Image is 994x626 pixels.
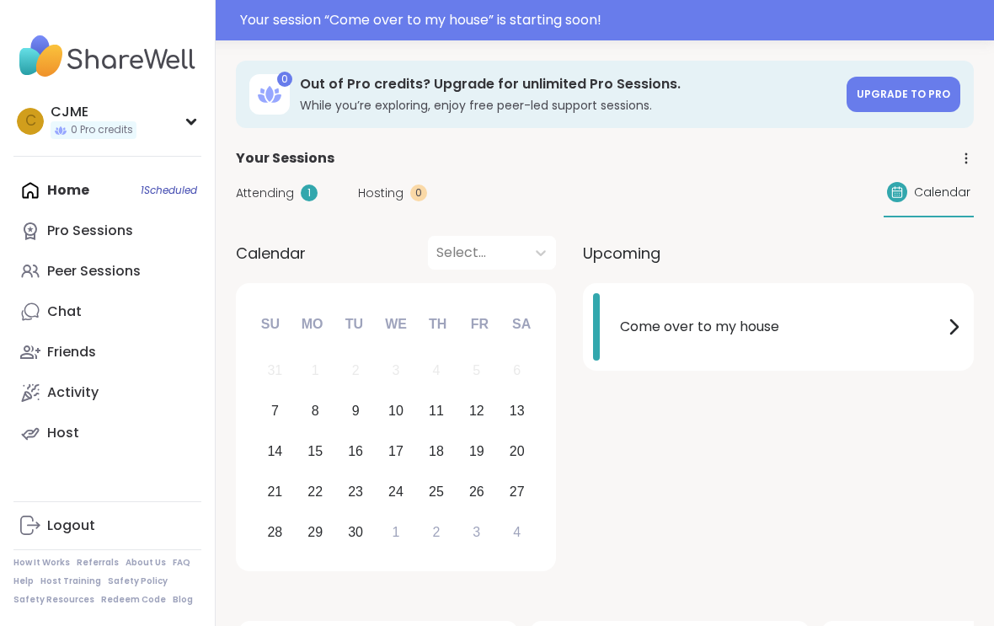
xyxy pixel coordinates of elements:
div: 20 [510,440,525,463]
div: Not available Thursday, September 4th, 2025 [419,353,455,389]
a: About Us [126,557,166,569]
div: Choose Monday, September 15th, 2025 [297,434,334,470]
a: Safety Policy [108,575,168,587]
div: We [377,306,414,343]
div: 25 [429,480,444,503]
a: How It Works [13,557,70,569]
a: FAQ [173,557,190,569]
span: Calendar [914,184,970,201]
div: 4 [432,359,440,382]
span: Calendar [236,242,306,265]
div: 19 [469,440,484,463]
div: Th [420,306,457,343]
div: Choose Saturday, October 4th, 2025 [499,514,535,550]
div: Not available Monday, September 1st, 2025 [297,353,334,389]
div: 14 [267,440,282,463]
div: 23 [348,480,363,503]
a: Activity [13,372,201,413]
a: Referrals [77,557,119,569]
div: 0 [410,185,427,201]
div: Friends [47,343,96,361]
a: Peer Sessions [13,251,201,292]
div: Mo [293,306,330,343]
a: Pro Sessions [13,211,201,251]
div: Fr [461,306,498,343]
div: 3 [473,521,480,543]
a: Host [13,413,201,453]
div: Choose Friday, September 26th, 2025 [458,474,494,510]
span: C [25,110,36,132]
div: 10 [388,399,403,422]
div: Sa [503,306,540,343]
span: Come over to my house [620,317,943,337]
div: 6 [513,359,521,382]
div: Choose Thursday, September 25th, 2025 [419,474,455,510]
div: Not available Saturday, September 6th, 2025 [499,353,535,389]
div: 12 [469,399,484,422]
a: Friends [13,332,201,372]
a: Help [13,575,34,587]
a: Redeem Code [101,594,166,606]
div: Choose Wednesday, September 17th, 2025 [378,434,414,470]
span: Your Sessions [236,148,334,169]
div: 16 [348,440,363,463]
span: Upcoming [583,242,660,265]
a: Safety Resources [13,594,94,606]
div: 18 [429,440,444,463]
div: 2 [352,359,360,382]
h3: While you’re exploring, enjoy free peer-led support sessions. [300,97,836,114]
div: 24 [388,480,403,503]
div: 11 [429,399,444,422]
div: Choose Monday, September 29th, 2025 [297,514,334,550]
div: 17 [388,440,403,463]
div: 4 [513,521,521,543]
div: Not available Wednesday, September 3rd, 2025 [378,353,414,389]
div: Choose Thursday, September 11th, 2025 [419,393,455,430]
div: Peer Sessions [47,262,141,281]
img: ShareWell Nav Logo [13,27,201,86]
div: Choose Friday, September 12th, 2025 [458,393,494,430]
div: Choose Monday, September 22nd, 2025 [297,474,334,510]
div: 8 [312,399,319,422]
div: CJME [51,103,136,121]
span: Hosting [358,185,403,202]
div: 29 [307,521,323,543]
div: 28 [267,521,282,543]
div: 13 [510,399,525,422]
div: Host [47,424,79,442]
div: Choose Wednesday, September 10th, 2025 [378,393,414,430]
div: Choose Sunday, September 7th, 2025 [257,393,293,430]
div: Choose Friday, October 3rd, 2025 [458,514,494,550]
div: Choose Tuesday, September 30th, 2025 [338,514,374,550]
div: 26 [469,480,484,503]
div: Choose Saturday, September 27th, 2025 [499,474,535,510]
div: Tu [335,306,372,343]
div: Choose Thursday, October 2nd, 2025 [419,514,455,550]
div: 22 [307,480,323,503]
div: Chat [47,302,82,321]
div: Not available Friday, September 5th, 2025 [458,353,494,389]
div: Choose Tuesday, September 23rd, 2025 [338,474,374,510]
div: Your session “ Come over to my house ” is starting soon! [240,10,984,30]
div: Choose Friday, September 19th, 2025 [458,434,494,470]
div: 1 [301,185,318,201]
div: Choose Tuesday, September 16th, 2025 [338,434,374,470]
div: Choose Saturday, September 20th, 2025 [499,434,535,470]
div: Pro Sessions [47,222,133,240]
h3: Out of Pro credits? Upgrade for unlimited Pro Sessions. [300,75,836,94]
div: Not available Sunday, August 31st, 2025 [257,353,293,389]
div: Su [252,306,289,343]
a: Blog [173,594,193,606]
div: Choose Wednesday, October 1st, 2025 [378,514,414,550]
div: Choose Sunday, September 21st, 2025 [257,474,293,510]
div: 31 [267,359,282,382]
a: Logout [13,506,201,546]
div: 5 [473,359,480,382]
a: Host Training [40,575,101,587]
span: Upgrade to Pro [857,87,950,101]
div: 30 [348,521,363,543]
div: 21 [267,480,282,503]
div: 1 [393,521,400,543]
div: 27 [510,480,525,503]
span: Attending [236,185,294,202]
